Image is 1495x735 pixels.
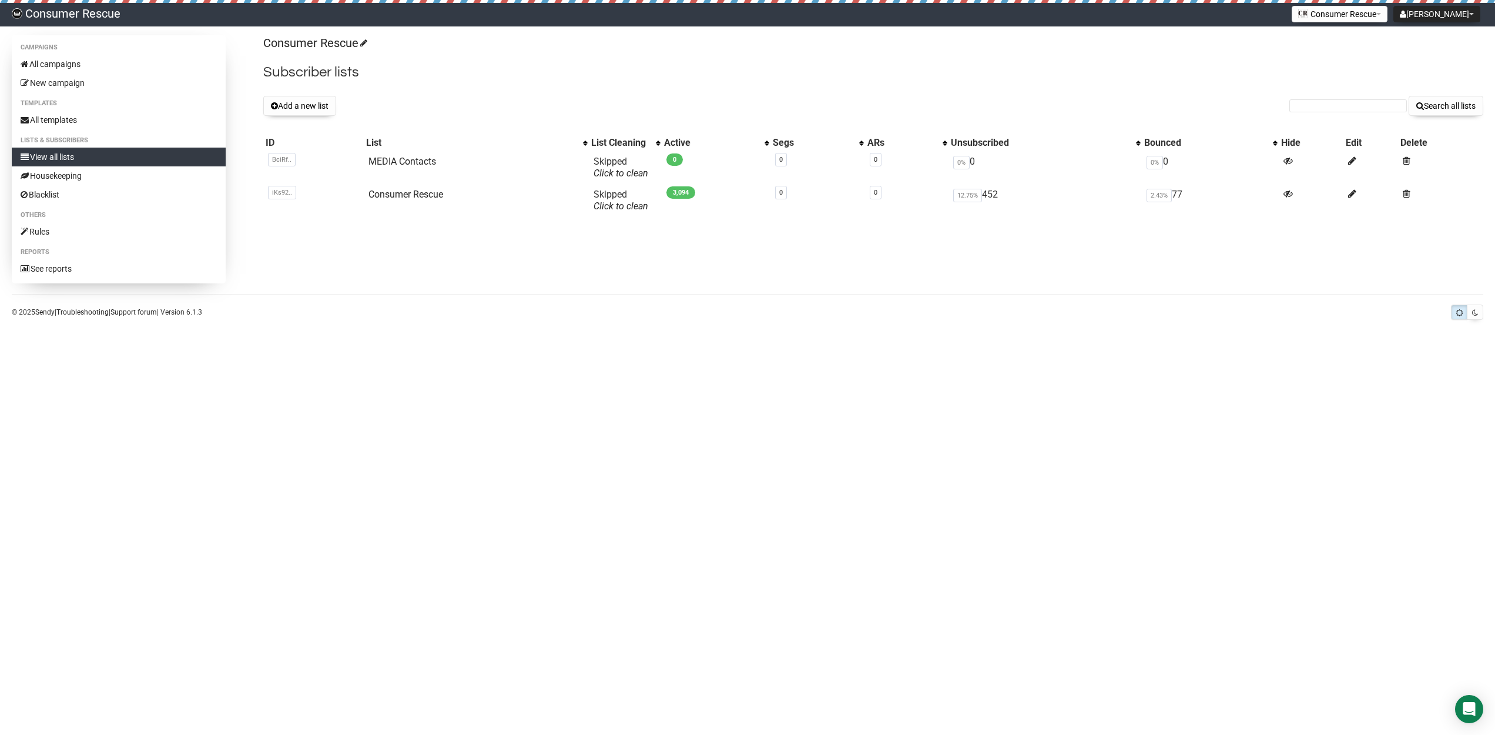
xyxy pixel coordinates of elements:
[594,168,648,179] a: Click to clean
[263,135,364,151] th: ID: No sort applied, sorting is disabled
[594,156,648,179] span: Skipped
[953,156,970,169] span: 0%
[1298,9,1308,18] img: 1.png
[368,156,436,167] a: MEDIA Contacts
[12,111,226,129] a: All templates
[12,306,202,319] p: © 2025 | | | Version 6.1.3
[865,135,948,151] th: ARs: No sort applied, activate to apply an ascending sort
[666,186,695,199] span: 3,094
[1147,189,1172,202] span: 2.43%
[1281,137,1341,149] div: Hide
[266,137,361,149] div: ID
[589,135,662,151] th: List Cleaning: No sort applied, activate to apply an ascending sort
[12,133,226,148] li: Lists & subscribers
[770,135,865,151] th: Segs: No sort applied, activate to apply an ascending sort
[368,189,443,200] a: Consumer Rescue
[951,137,1130,149] div: Unsubscribed
[1292,6,1387,22] button: Consumer Rescue
[874,189,877,196] a: 0
[953,189,982,202] span: 12.75%
[1398,135,1483,151] th: Delete: No sort applied, sorting is disabled
[263,36,366,50] a: Consumer Rescue
[12,222,226,241] a: Rules
[948,184,1142,217] td: 452
[268,153,296,166] span: BciRf..
[1144,137,1267,149] div: Bounced
[12,166,226,185] a: Housekeeping
[12,185,226,204] a: Blacklist
[1393,6,1480,22] button: [PERSON_NAME]
[594,189,648,212] span: Skipped
[110,308,157,316] a: Support forum
[12,8,22,19] img: 032b32da22c39c09192400ee8204570a
[773,137,853,149] div: Segs
[263,96,336,116] button: Add a new list
[12,96,226,111] li: Templates
[56,308,109,316] a: Troubleshooting
[364,135,589,151] th: List: No sort applied, activate to apply an ascending sort
[263,62,1483,83] h2: Subscriber lists
[1343,135,1399,151] th: Edit: No sort applied, sorting is disabled
[591,137,650,149] div: List Cleaning
[666,153,683,166] span: 0
[12,148,226,166] a: View all lists
[948,135,1142,151] th: Unsubscribed: No sort applied, activate to apply an ascending sort
[1142,151,1279,184] td: 0
[1455,695,1483,723] div: Open Intercom Messenger
[662,135,770,151] th: Active: No sort applied, activate to apply an ascending sort
[1142,135,1279,151] th: Bounced: No sort applied, activate to apply an ascending sort
[594,201,648,212] a: Click to clean
[948,151,1142,184] td: 0
[366,137,577,149] div: List
[12,208,226,222] li: Others
[1346,137,1396,149] div: Edit
[779,156,783,163] a: 0
[12,245,226,259] li: Reports
[35,308,55,316] a: Sendy
[12,41,226,55] li: Campaigns
[874,156,877,163] a: 0
[779,189,783,196] a: 0
[268,186,296,199] span: iKs92..
[1409,96,1483,116] button: Search all lists
[664,137,759,149] div: Active
[12,73,226,92] a: New campaign
[867,137,937,149] div: ARs
[12,259,226,278] a: See reports
[1400,137,1481,149] div: Delete
[1147,156,1163,169] span: 0%
[12,55,226,73] a: All campaigns
[1279,135,1343,151] th: Hide: No sort applied, sorting is disabled
[1142,184,1279,217] td: 77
